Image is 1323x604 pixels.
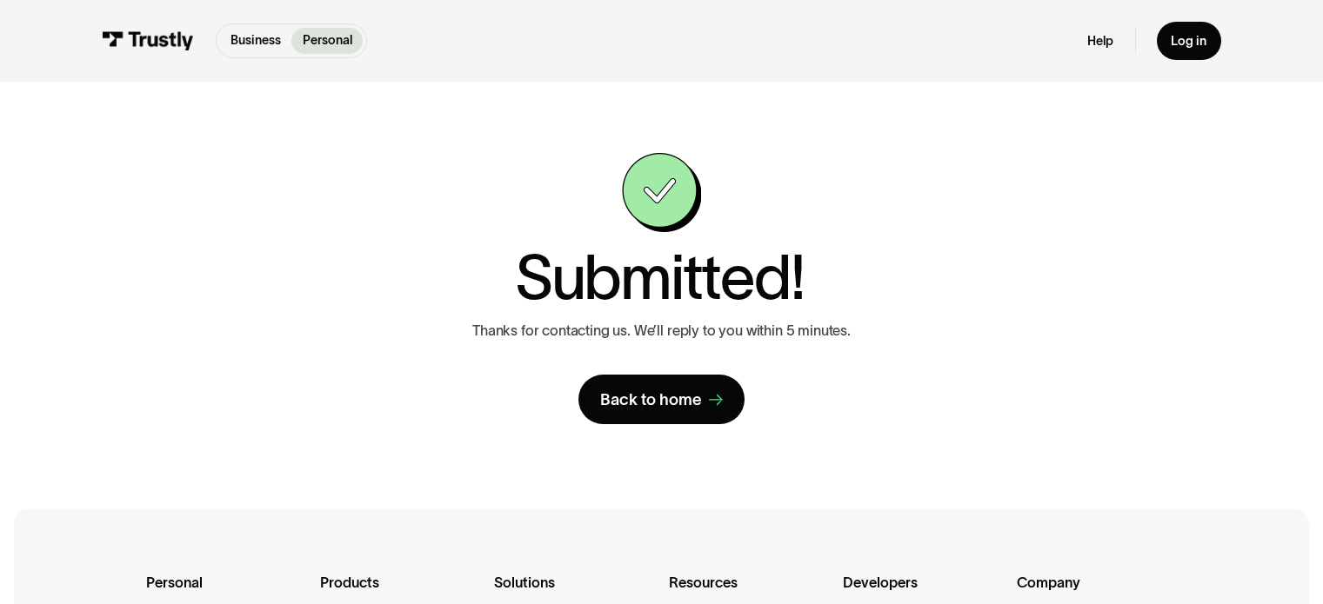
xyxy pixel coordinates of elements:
[515,246,805,308] h1: Submitted!
[303,31,352,50] p: Personal
[220,28,292,54] a: Business
[291,28,363,54] a: Personal
[1157,22,1221,59] a: Log in
[578,375,744,424] a: Back to home
[472,322,851,340] p: Thanks for contacting us. We’ll reply to you within 5 minutes.
[231,31,281,50] p: Business
[600,389,702,410] div: Back to home
[102,31,194,50] img: Trustly Logo
[1171,33,1206,50] div: Log in
[1087,33,1113,50] a: Help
